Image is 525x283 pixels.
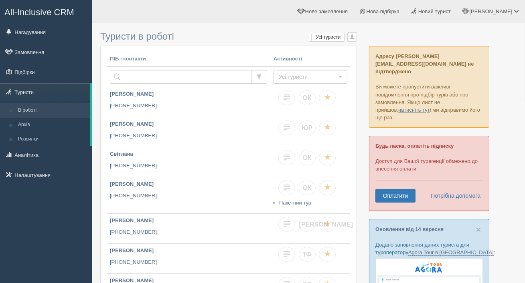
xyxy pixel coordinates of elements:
a: ТФ [299,247,316,262]
span: ОК [303,185,312,191]
span: ОК [303,94,312,101]
span: ЮР [302,124,312,131]
a: ОК [299,90,316,105]
a: Світлана [PHONE_NUMBER] [107,147,270,177]
p: Додано заповнення даних туриста для туроператору : [375,241,483,256]
b: Світлана [110,151,133,157]
a: В роботі [14,103,90,118]
span: Нове замовлення [305,8,348,14]
div: Доступ для Вашої турагенції обмежено до внесення оплати [369,136,489,211]
th: Активності [270,52,351,66]
a: [PERSON_NAME] [PHONE_NUMBER] [107,87,270,117]
span: Усі туристи [279,73,337,81]
b: Будь ласка, оплатіть підписку [375,143,454,149]
a: Потрібна допомога [426,189,481,203]
a: [PERSON_NAME] [PHONE_NUMBER] [107,117,270,147]
b: [PERSON_NAME] [110,181,154,187]
a: [PERSON_NAME] [299,217,316,232]
p: [PHONE_NUMBER] [110,259,267,266]
span: ОК [303,155,312,161]
span: Туристи в роботі [100,31,174,42]
b: [PERSON_NAME] [110,247,154,253]
a: Agora Tour в [GEOGRAPHIC_DATA] [408,249,494,256]
a: Оновлення від 14 вересня [375,226,444,232]
button: Усі туристи [274,70,347,84]
a: Оплатити [375,189,416,203]
label: Усі туристи [309,33,344,41]
th: ПІБ і контакти [107,52,270,66]
span: Новий турист [418,8,451,14]
span: [PERSON_NAME] [299,221,353,228]
span: All-Inclusive CRM [4,7,74,17]
b: Адресу [PERSON_NAME][EMAIL_ADDRESS][DOMAIN_NAME] не підтверджено [375,53,474,74]
span: ТФ [302,251,312,258]
b: [PERSON_NAME] [110,217,154,223]
p: [PHONE_NUMBER] [110,132,267,140]
span: Нова підбірка [367,8,400,14]
p: Ви можете пропустити важливі повідомлення про підбір турів або про замовлення. Якщо лист не прийш... [369,46,489,128]
a: Архів [14,118,90,132]
a: ОК [299,181,316,195]
span: [PERSON_NAME] [469,8,512,14]
input: Пошук за ПІБ, паспортом або контактами [110,70,251,84]
a: натисніть тут [398,107,430,113]
a: All-Inclusive CRM [0,0,92,22]
p: [PHONE_NUMBER] [110,102,267,110]
a: [PERSON_NAME] [PHONE_NUMBER] [107,244,270,273]
a: ЮР [299,120,316,135]
b: [PERSON_NAME] [110,121,154,127]
span: × [476,225,481,234]
a: ОК [299,151,316,165]
a: [PERSON_NAME] [PHONE_NUMBER] [107,177,270,213]
button: Close [476,225,481,234]
p: [PHONE_NUMBER] [110,162,267,170]
a: Розсилки [14,132,90,147]
a: Пакетний тур [279,200,311,206]
a: [PERSON_NAME] [PHONE_NUMBER] [107,214,270,243]
p: [PHONE_NUMBER] [110,229,267,236]
b: [PERSON_NAME] [110,91,154,97]
p: [PHONE_NUMBER] [110,192,267,200]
